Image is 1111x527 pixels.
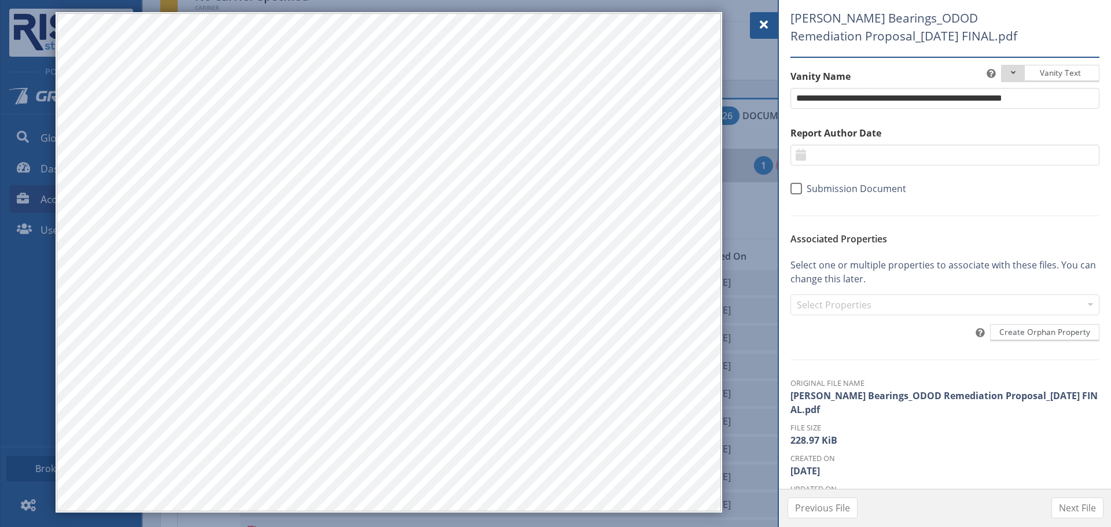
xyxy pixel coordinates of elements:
[788,497,858,518] button: Previous File
[790,258,1099,286] p: Select one or multiple properties to associate with these files. You can change this later.
[790,69,1099,83] label: Vanity Name
[1026,67,1090,79] span: Vanity Text
[1001,65,1099,83] button: Vanity Text
[802,183,906,194] span: Submission Document
[790,453,1099,464] dt: Created On
[790,378,1099,389] dt: Original File Name
[795,501,850,515] span: Previous File
[1059,501,1096,515] span: Next File
[999,326,1090,338] span: Create Orphan Property
[790,422,1099,433] dt: File Size
[790,389,1099,417] dd: [PERSON_NAME] Bearings_ODOD Remediation Proposal_[DATE] FINAL.pdf
[790,433,1099,447] dd: 228.97 KiB
[790,126,1099,140] label: Report Author Date
[1051,497,1103,518] button: Next File
[790,464,1099,478] dd: [DATE]
[790,484,1099,495] dt: Updated On
[990,324,1099,342] button: Create Orphan Property
[790,9,1046,45] span: [PERSON_NAME] Bearings_ODOD Remediation Proposal_[DATE] FINAL.pdf
[790,234,1099,244] h6: Associated Properties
